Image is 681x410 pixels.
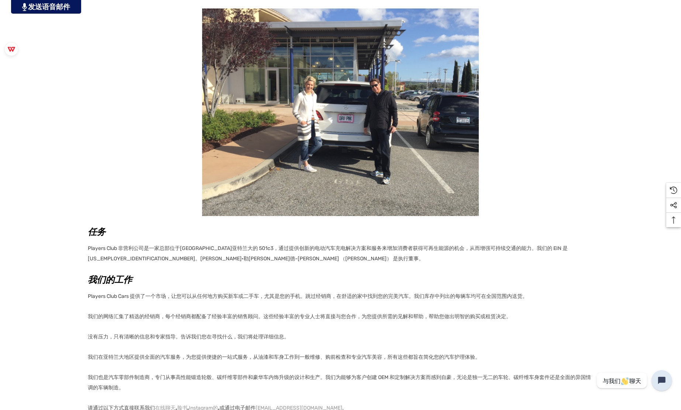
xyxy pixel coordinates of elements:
[88,352,593,362] p: 我们在亚特兰大地区提供全面的汽车服务，为您提供便捷的一站式服务，从油漆和车身工作到一般维修、购前检查和专业汽车美容，所有这些都旨在简化您的汽车护理体验。
[88,312,593,322] p: 我们的网络汇集了精选的经销商，每个经销商都配备了经验丰富的销售顾问。这些经验丰富的专业人士将直接与您合作，为您提供所需的见解和帮助，帮助您做出明智的购买或租赁决定。
[88,372,593,393] p: 我们也是汽车零部件制造商，专门从事高性能锻造轮毂、碳纤维零部件和豪华车内饰升级的设计和生产。我们为能够为客户创建 OEM 和定制解决方案而感到自豪，无论是独一无二的车轮、碳纤维车身套件还是全面的...
[88,225,593,239] h2: 任务
[28,3,70,11] font: 发送语音邮件
[88,241,593,264] p: Players Club 非营利公司是一家总部位于[GEOGRAPHIC_DATA]亚特兰大的 501c3，通过提供创新的电动汽车充电解决方案和服务来增加消费者获得可再生能源的机会，从而增强可持...
[202,8,479,216] img: img-9354.jpg
[22,3,27,11] img: PjwhLS0gR2VuZXJhdG9yOiBHcmF2aXQuaW8gLS0+PHN2ZyB4bWxucz0iaHR0cDovL3d3dy53My5vcmcvMjAwMC9zdmciIHhtb...
[88,273,593,286] h2: 我们的工作
[88,289,593,302] p: Players Club Cars 提供了一个市场，让您可以从任何地方购买新车或二手车，尤其是您的手机。跳过经销商，在舒适的家中找到您的完美汽车。我们库存中列出的每辆车均可在全国范围内送货。
[670,202,677,209] svg: 社交媒体
[666,216,681,224] svg: 返回页首
[88,332,593,342] p: 没有压力，只有清晰的信息和专家指导。告诉我们您在寻找什么，我们将处理详细信息。
[670,187,677,194] svg: 最近浏览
